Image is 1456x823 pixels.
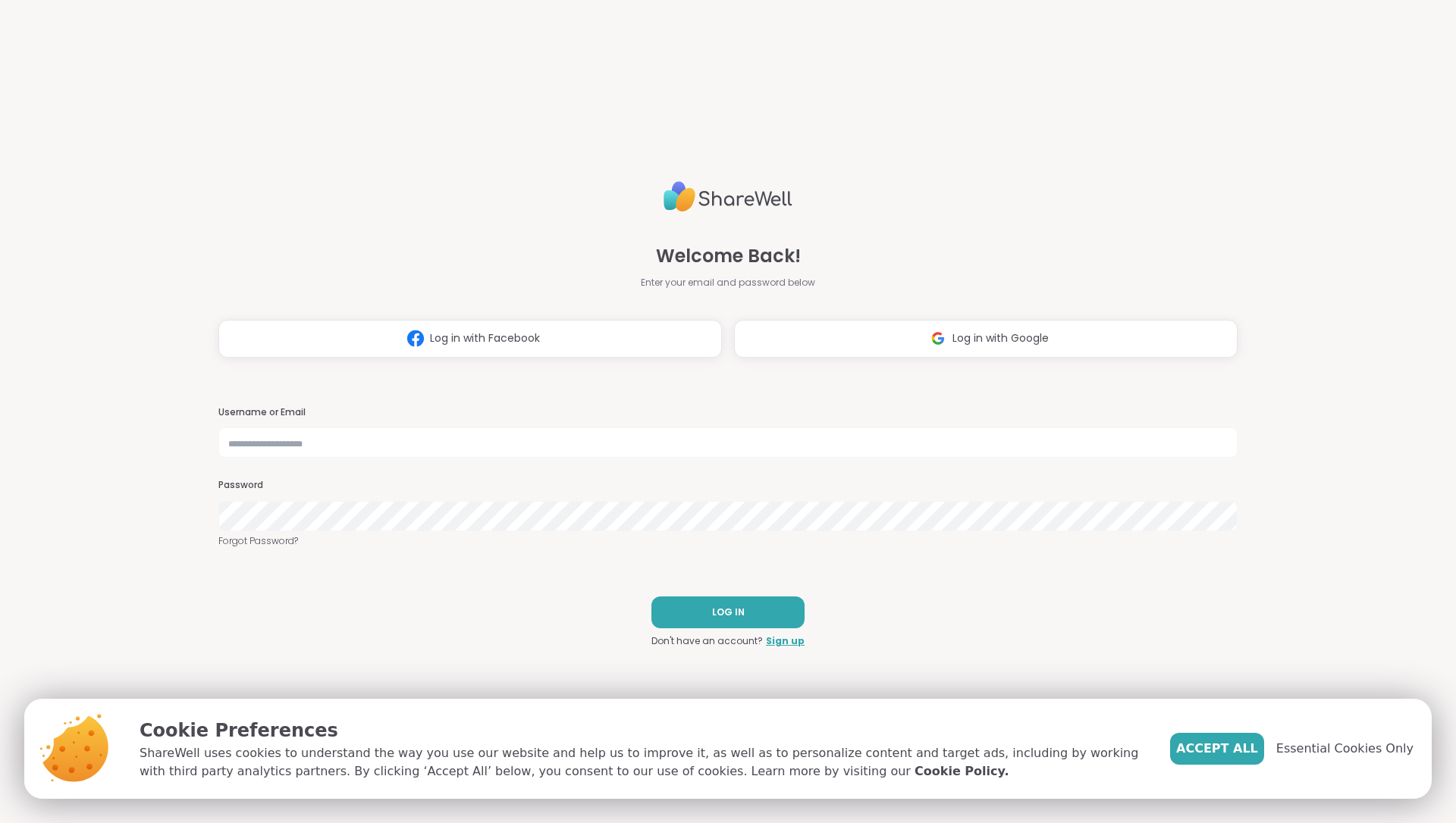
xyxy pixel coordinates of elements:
[1276,740,1414,758] span: Essential Cookies Only
[651,634,763,648] span: Don't have an account?
[218,534,1238,548] a: Forgot Password?
[952,330,1049,346] span: Log in with Google
[656,243,801,270] span: Welcome Back!
[140,744,1146,781] p: ShareWell uses cookies to understand the way you use our website and help us to improve it, as we...
[734,320,1238,358] button: Log in with Google
[218,479,1238,492] h3: Password
[712,606,745,619] span: LOG IN
[430,330,540,346] span: Log in with Facebook
[401,324,430,352] img: ShareWell Logomark
[140,717,1146,744] p: Cookie Preferences
[924,324,952,352] img: ShareWell Logomark
[664,175,792,218] img: ShareWell Logo
[766,634,805,648] a: Sign up
[1176,740,1258,758] span: Accept All
[1170,733,1264,765] button: Accept All
[218,406,1238,419] h3: Username or Email
[641,276,815,289] span: Enter your email and password below
[651,596,805,628] button: LOG IN
[218,320,722,358] button: Log in with Facebook
[915,762,1009,781] a: Cookie Policy.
